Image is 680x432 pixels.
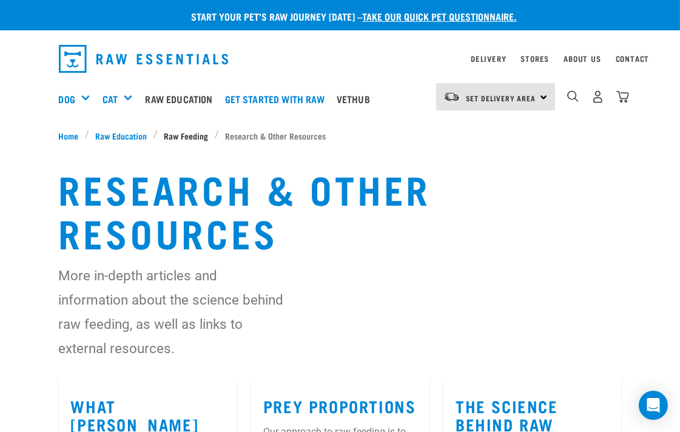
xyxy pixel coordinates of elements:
nav: dropdown navigation [49,40,631,78]
span: Home [59,129,79,142]
nav: breadcrumbs [59,129,622,142]
a: Raw Education [89,129,153,142]
a: Get started with Raw [222,75,334,123]
a: Home [59,129,86,142]
a: About Us [564,56,601,61]
img: Raw Essentials Logo [59,45,229,73]
div: Open Intercom Messenger [639,391,668,420]
a: Raw Education [142,75,221,123]
a: Vethub [334,75,379,123]
img: van-moving.png [443,92,460,103]
img: home-icon-1@2x.png [567,90,579,102]
a: Contact [616,56,650,61]
a: Delivery [471,56,506,61]
a: Cat [103,92,118,106]
p: More in-depth articles and information about the science behind raw feeding, as well as links to ... [59,263,284,360]
span: Raw Education [96,129,147,142]
span: Set Delivery Area [466,96,536,100]
span: Raw Feeding [164,129,209,142]
a: Dog [59,92,75,106]
a: Prey Proportions [263,401,416,410]
a: take our quick pet questionnaire. [363,13,517,19]
a: Raw Feeding [158,129,215,142]
img: home-icon@2x.png [616,90,629,103]
a: Stores [521,56,550,61]
h1: Research & Other Resources [59,166,622,254]
img: user.png [591,90,604,103]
